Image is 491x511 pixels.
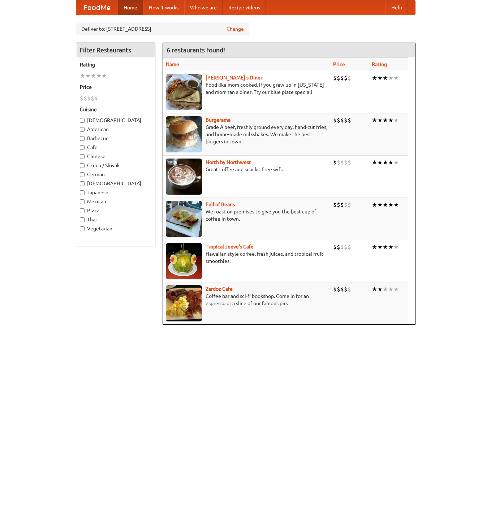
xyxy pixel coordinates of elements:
[143,0,184,15] a: How it works
[94,94,98,102] li: $
[348,116,351,124] li: $
[377,285,383,293] li: ★
[80,127,85,132] input: American
[80,61,151,68] h5: Rating
[340,74,344,82] li: $
[344,243,348,251] li: $
[206,202,235,207] a: Full of Beans
[340,285,344,293] li: $
[377,201,383,209] li: ★
[333,285,337,293] li: $
[102,72,107,80] li: ★
[206,117,231,123] b: Burgerama
[337,159,340,166] li: $
[388,285,393,293] li: ★
[344,159,348,166] li: $
[166,74,202,110] img: sallys.jpg
[80,171,151,178] label: German
[348,243,351,251] li: $
[166,81,327,96] p: Food like mom cooked, if you grew up in [US_STATE] and mom ran a diner. Try our blue plate special!
[80,172,85,177] input: German
[348,159,351,166] li: $
[383,243,388,251] li: ★
[227,25,244,33] a: Change
[344,201,348,209] li: $
[166,124,327,145] p: Grade A beef, freshly ground every day, hand-cut fries, and home-made milkshakes. We make the bes...
[80,135,151,142] label: Barbecue
[383,201,388,209] li: ★
[166,293,327,307] p: Coffee bar and sci-fi bookshop. Come in for an espresso or a slice of our famous pie.
[333,159,337,166] li: $
[388,243,393,251] li: ★
[372,285,377,293] li: ★
[80,144,151,151] label: Cafe
[166,201,202,237] img: beans.jpg
[337,285,340,293] li: $
[393,74,399,82] li: ★
[80,154,85,159] input: Chinese
[166,159,202,195] img: north.jpg
[80,208,85,213] input: Pizza
[166,208,327,222] p: We roast on premises to give you the best cup of coffee in town.
[372,243,377,251] li: ★
[344,116,348,124] li: $
[80,145,85,150] input: Cafe
[393,285,399,293] li: ★
[166,285,202,321] img: zardoz.jpg
[80,162,151,169] label: Czech / Slovak
[80,72,85,80] li: ★
[386,0,408,15] a: Help
[80,136,85,141] input: Barbecue
[348,74,351,82] li: $
[388,159,393,166] li: ★
[206,286,233,292] a: Zardoz Cafe
[166,243,202,279] img: jeeves.jpg
[96,72,102,80] li: ★
[372,61,387,67] a: Rating
[80,94,83,102] li: $
[80,216,151,223] label: Thai
[377,159,383,166] li: ★
[344,285,348,293] li: $
[76,22,249,35] div: Deliver to: [STREET_ADDRESS]
[80,106,151,113] h5: Cuisine
[80,180,151,187] label: [DEMOGRAPHIC_DATA]
[333,201,337,209] li: $
[383,74,388,82] li: ★
[348,201,351,209] li: $
[80,190,85,195] input: Japanese
[372,116,377,124] li: ★
[337,201,340,209] li: $
[166,166,327,173] p: Great coffee and snacks. Free wifi.
[80,199,85,204] input: Mexican
[333,116,337,124] li: $
[166,116,202,152] img: burgerama.jpg
[223,0,266,15] a: Recipe videos
[337,243,340,251] li: $
[383,159,388,166] li: ★
[80,181,85,186] input: [DEMOGRAPHIC_DATA]
[80,198,151,205] label: Mexican
[377,74,383,82] li: ★
[80,163,85,168] input: Czech / Slovak
[372,74,377,82] li: ★
[83,94,87,102] li: $
[348,285,351,293] li: $
[167,47,225,53] ng-pluralize: 6 restaurants found!
[184,0,223,15] a: Who we are
[393,159,399,166] li: ★
[333,61,345,67] a: Price
[85,72,91,80] li: ★
[393,201,399,209] li: ★
[333,243,337,251] li: $
[388,116,393,124] li: ★
[206,159,251,165] a: North by Northwest
[340,159,344,166] li: $
[340,243,344,251] li: $
[340,201,344,209] li: $
[80,189,151,196] label: Japanese
[383,285,388,293] li: ★
[76,0,118,15] a: FoodMe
